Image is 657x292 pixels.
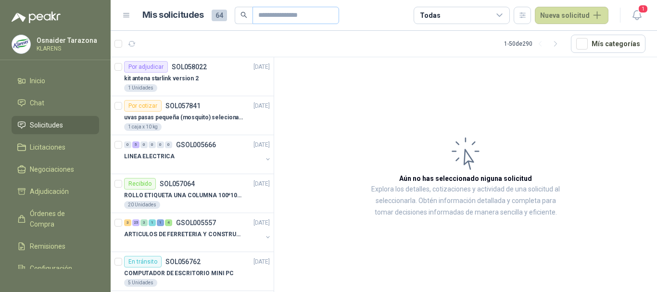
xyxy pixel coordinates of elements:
div: 1 Unidades [124,84,157,92]
a: Por adjudicarSOL058022[DATE] kit antena starlink version 21 Unidades [111,57,274,96]
a: Configuración [12,259,99,278]
p: [DATE] [253,179,270,189]
p: [DATE] [253,140,270,150]
div: 1 [157,219,164,226]
a: RecibidoSOL057064[DATE] ROLLO ETIQUETA UNA COLUMNA 100*100*500un20 Unidades [111,174,274,213]
div: En tránsito [124,256,162,267]
span: 64 [212,10,227,21]
p: kit antena starlink version 2 [124,74,199,83]
a: 3 25 3 1 1 4 GSOL005557[DATE] ARTICULOS DE FERRETERIA Y CONSTRUCCION EN GENERAL [124,217,272,248]
p: Osnaider Tarazona [37,37,97,44]
button: Nueva solicitud [535,7,608,24]
img: Logo peakr [12,12,61,23]
span: Solicitudes [30,120,63,130]
span: Órdenes de Compra [30,208,90,229]
span: Chat [30,98,44,108]
p: SOL058022 [172,63,207,70]
div: 25 [132,219,139,226]
a: 0 5 0 0 0 0 GSOL005666[DATE] LINEA ELECTRICA [124,139,272,170]
p: [DATE] [253,218,270,228]
p: LINEA ELECTRICA [124,152,175,161]
a: Inicio [12,72,99,90]
p: ROLLO ETIQUETA UNA COLUMNA 100*100*500un [124,191,244,200]
div: 3 [140,219,148,226]
div: 1 [149,219,156,226]
div: 0 [124,141,131,148]
h1: Mis solicitudes [142,8,204,22]
p: [DATE] [253,63,270,72]
a: Por cotizarSOL057841[DATE] uvas pasas pequeña (mosquito) selecionada1 caja x 10 kg [111,96,274,135]
div: 0 [149,141,156,148]
a: Órdenes de Compra [12,204,99,233]
span: Negociaciones [30,164,74,175]
span: Adjudicación [30,186,69,197]
span: 1 [638,4,648,13]
span: Remisiones [30,241,65,252]
a: Negociaciones [12,160,99,178]
span: Configuración [30,263,72,274]
a: Licitaciones [12,138,99,156]
button: Mís categorías [571,35,645,53]
button: 1 [628,7,645,24]
a: Chat [12,94,99,112]
p: SOL056762 [165,258,201,265]
div: Por cotizar [124,100,162,112]
p: KLARENS [37,46,97,51]
div: 1 caja x 10 kg [124,123,162,131]
div: 5 [132,141,139,148]
p: Explora los detalles, cotizaciones y actividad de una solicitud al seleccionarla. Obtén informaci... [370,184,561,218]
p: [DATE] [253,102,270,111]
a: Remisiones [12,237,99,255]
span: search [240,12,247,18]
div: Recibido [124,178,156,190]
p: GSOL005557 [176,219,216,226]
div: 20 Unidades [124,201,160,209]
div: 0 [140,141,148,148]
div: Por adjudicar [124,61,168,73]
p: uvas pasas pequeña (mosquito) selecionada [124,113,244,122]
span: Licitaciones [30,142,65,152]
div: 0 [165,141,172,148]
div: 0 [157,141,164,148]
a: En tránsitoSOL056762[DATE] COMPUTADOR DE ESCRITORIO MINI PC5 Unidades [111,252,274,291]
div: 4 [165,219,172,226]
a: Solicitudes [12,116,99,134]
div: 3 [124,219,131,226]
p: SOL057064 [160,180,195,187]
p: [DATE] [253,257,270,267]
span: Inicio [30,76,45,86]
img: Company Logo [12,35,30,53]
a: Adjudicación [12,182,99,201]
div: Todas [420,10,440,21]
p: GSOL005666 [176,141,216,148]
div: 1 - 50 de 290 [504,36,563,51]
p: ARTICULOS DE FERRETERIA Y CONSTRUCCION EN GENERAL [124,230,244,239]
p: COMPUTADOR DE ESCRITORIO MINI PC [124,269,234,278]
h3: Aún no has seleccionado niguna solicitud [399,173,532,184]
p: SOL057841 [165,102,201,109]
div: 5 Unidades [124,279,157,287]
